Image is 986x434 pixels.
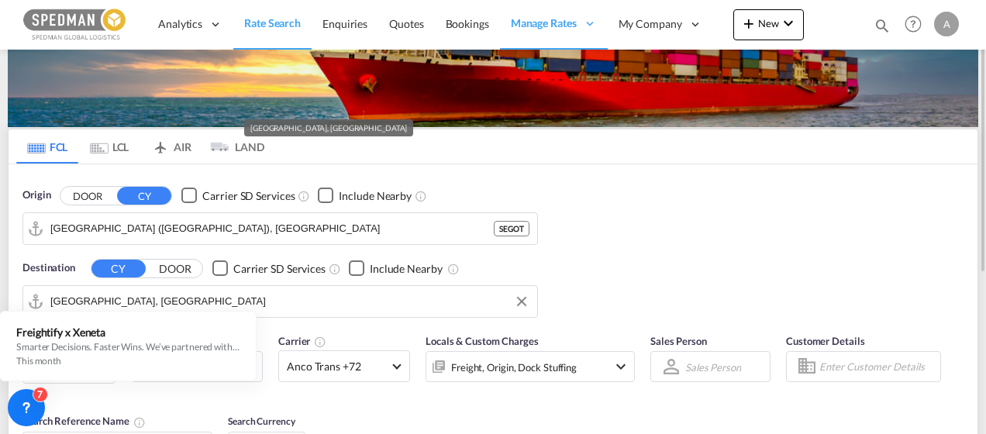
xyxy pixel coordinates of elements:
[202,129,264,164] md-tab-item: LAND
[349,260,443,277] md-checkbox: Checkbox No Ink
[244,16,301,29] span: Rate Search
[339,188,412,204] div: Include Nearby
[50,217,494,240] input: Search by Port
[900,11,926,37] span: Help
[23,7,128,42] img: c12ca350ff1b11efb6b291369744d907.png
[446,17,489,30] span: Bookings
[298,190,310,202] md-icon: Unchecked: Search for CY (Container Yard) services for all selected carriers.Checked : Search for...
[318,188,412,204] md-checkbox: Checkbox No Ink
[684,356,743,378] md-select: Sales Person
[322,17,367,30] span: Enquiries
[50,290,529,313] input: Search by Port
[22,188,50,203] span: Origin
[181,188,295,204] md-checkbox: Checkbox No Ink
[16,129,78,164] md-tab-item: FCL
[779,14,798,33] md-icon: icon-chevron-down
[23,213,537,244] md-input-container: Gothenburg (Goteborg), SEGOT
[510,290,533,313] button: Clear Input
[426,335,539,347] span: Locals & Custom Charges
[733,9,804,40] button: icon-plus 400-fgNewicon-chevron-down
[117,187,171,205] button: CY
[612,357,630,376] md-icon: icon-chevron-down
[650,335,707,347] span: Sales Person
[329,263,341,275] md-icon: Unchecked: Search for CY (Container Yard) services for all selected carriers.Checked : Search for...
[212,260,326,277] md-checkbox: Checkbox No Ink
[415,190,427,202] md-icon: Unchecked: Ignores neighbouring ports when fetching rates.Checked : Includes neighbouring ports w...
[233,261,326,277] div: Carrier SD Services
[900,11,934,39] div: Help
[739,14,758,33] md-icon: icon-plus 400-fg
[494,221,529,236] div: SEGOT
[786,335,864,347] span: Customer Details
[739,17,798,29] span: New
[158,16,202,32] span: Analytics
[370,261,443,277] div: Include Nearby
[202,188,295,204] div: Carrier SD Services
[78,129,140,164] md-tab-item: LCL
[511,15,577,31] span: Manage Rates
[451,356,577,378] div: Freight Origin Dock Stuffing
[426,351,635,382] div: Freight Origin Dock Stuffingicon-chevron-down
[314,336,326,348] md-icon: The selected Trucker/Carrierwill be displayed in the rate results If the rates are from another f...
[91,260,146,277] button: CY
[60,187,115,205] button: DOOR
[133,416,146,429] md-icon: Your search will be saved by the below given name
[619,16,682,32] span: My Company
[250,119,407,136] div: [GEOGRAPHIC_DATA], [GEOGRAPHIC_DATA]
[148,260,202,277] button: DOOR
[287,359,388,374] span: Anco Trans +72
[447,263,460,275] md-icon: Unchecked: Ignores neighbouring ports when fetching rates.Checked : Includes neighbouring ports w...
[934,12,959,36] div: A
[228,415,295,427] span: Search Currency
[819,355,936,378] input: Enter Customer Details
[22,260,75,276] span: Destination
[16,129,264,164] md-pagination-wrapper: Use the left and right arrow keys to navigate between tabs
[389,17,423,30] span: Quotes
[874,17,891,34] md-icon: icon-magnify
[140,129,202,164] md-tab-item: AIR
[22,415,146,427] span: Search Reference Name
[278,335,326,347] span: Carrier
[23,286,537,317] md-input-container: Shanghai, CNSHA
[22,382,34,403] md-datepicker: Select
[874,17,891,40] div: icon-magnify
[151,138,170,150] md-icon: icon-airplane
